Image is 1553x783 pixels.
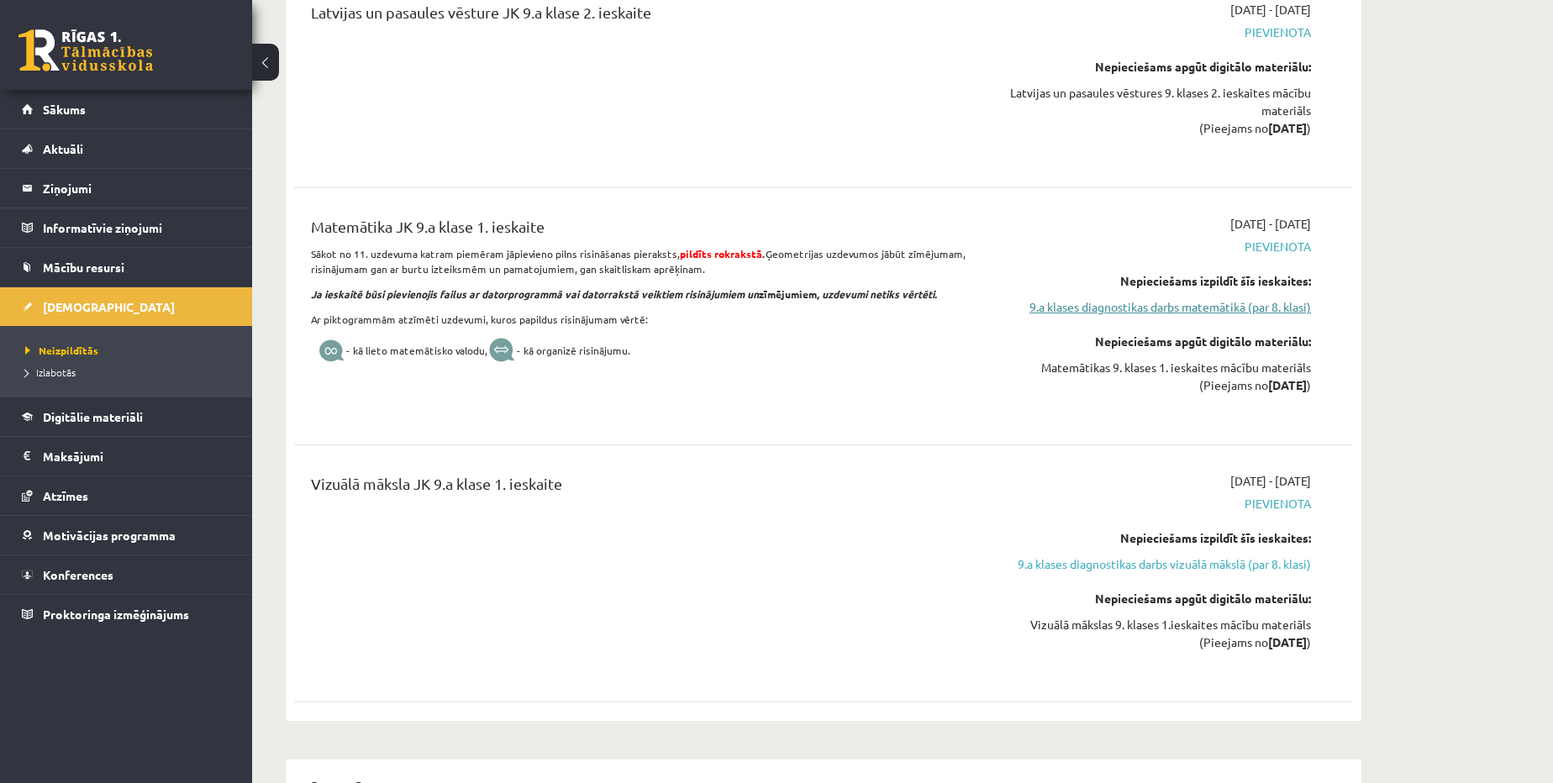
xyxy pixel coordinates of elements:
div: Vizuālā māksla JK 9.a klase 1. ieskaite [311,472,969,503]
a: Motivācijas programma [22,516,231,554]
a: 9.a klases diagnostikas darbs vizuālā mākslā (par 8. klasi) [994,555,1311,573]
span: [DEMOGRAPHIC_DATA] [43,299,175,314]
span: Mācību resursi [43,260,124,275]
a: Atzīmes [22,476,231,515]
p: - kā lieto matemātisko valodu, - kā organizē risinājumu. [311,337,969,366]
span: Digitālie materiāli [43,409,143,424]
span: Sākums [43,102,86,117]
a: Izlabotās [25,365,235,380]
strong: [DATE] [1268,634,1307,649]
a: Maksājumi [22,437,231,476]
a: Konferences [22,555,231,594]
img: nlxdclX5TJEpSUOp6sKb4sy0LYPK9xgpm2rkqevz+KDjWcWUyrI+Z9y9v0FcvZ6Wm++UNcAAAAASUVORK5CYII= [487,338,517,365]
img: A1x9P9OIUn3nQAAAABJRU5ErkJggg== [316,337,346,366]
div: Matemātika JK 9.a klase 1. ieskaite [311,215,969,246]
span: Pievienota [994,238,1311,255]
a: Aktuāli [22,129,231,168]
div: Nepieciešams izpildīt šīs ieskaites: [994,529,1311,547]
div: Nepieciešams apgūt digitālo materiālu: [994,590,1311,607]
legend: Ziņojumi [43,169,231,208]
span: pildīts rokrakstā [680,247,762,260]
span: Proktoringa izmēģinājums [43,607,189,622]
span: Pievienota [994,24,1311,41]
p: Ar piktogrammām atzīmēti uzdevumi, kuros papildus risinājumam vērtē: [311,312,969,327]
div: Nepieciešams izpildīt šīs ieskaites: [994,272,1311,290]
span: Pievienota [994,495,1311,512]
div: Latvijas un pasaules vēstures 9. klases 2. ieskaites mācību materiāls (Pieejams no ) [994,84,1311,137]
span: Motivācijas programma [43,528,176,543]
div: Matemātikas 9. klases 1. ieskaites mācību materiāls (Pieejams no ) [994,359,1311,394]
div: Latvijas un pasaules vēsture JK 9.a klase 2. ieskaite [311,1,969,32]
span: Izlabotās [25,365,76,379]
a: Mācību resursi [22,248,231,286]
strong: [DATE] [1268,120,1307,135]
a: Informatīvie ziņojumi [22,208,231,247]
a: Ziņojumi [22,169,231,208]
b: zīmējumiem [759,287,937,301]
legend: Informatīvie ziņojumi [43,208,231,247]
a: Proktoringa izmēģinājums [22,595,231,633]
strong: [DATE] [1268,377,1307,392]
strong: . [680,247,766,260]
a: Sākums [22,90,231,129]
p: Sākot no 11. uzdevuma katram piemēram jāpievieno pilns risināšanas pieraksts, Ģeometrijas uzdevum... [311,246,969,276]
div: Nepieciešams apgūt digitālo materiālu: [994,58,1311,76]
span: [DATE] - [DATE] [1230,472,1311,490]
a: Digitālie materiāli [22,397,231,436]
a: 9.a klases diagnostikas darbs matemātikā (par 8. klasi) [994,298,1311,316]
span: Konferences [43,567,113,582]
span: Atzīmes [43,488,88,503]
a: Rīgas 1. Tālmācības vidusskola [18,29,153,71]
div: Vizuālā mākslas 9. klases 1.ieskaites mācību materiāls (Pieejams no ) [994,616,1311,651]
a: [DEMOGRAPHIC_DATA] [22,287,231,326]
a: Neizpildītās [25,343,235,358]
span: [DATE] - [DATE] [1230,1,1311,18]
i: Ja ieskaitē būsi pievienojis failus ar datorprogrammā vai datorrakstā veiktiem risinājumiem un [311,287,759,301]
i: , uzdevumi netiks vērtēti. [817,287,937,301]
span: Aktuāli [43,141,83,156]
div: Nepieciešams apgūt digitālo materiālu: [994,333,1311,350]
span: [DATE] - [DATE] [1230,215,1311,233]
span: Neizpildītās [25,344,98,357]
legend: Maksājumi [43,437,231,476]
